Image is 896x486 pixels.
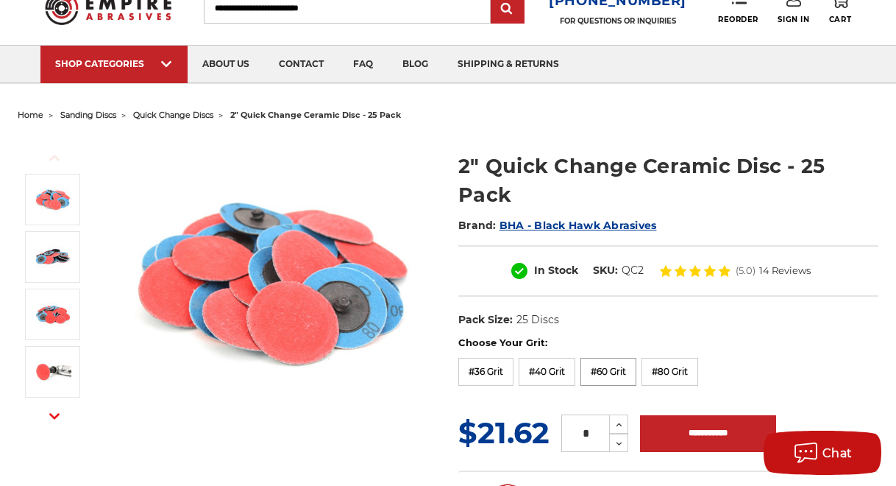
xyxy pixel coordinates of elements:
[778,15,809,24] span: Sign In
[188,46,264,83] a: about us
[35,239,71,275] img: 2" Quick Change Ceramic Disc - 25 Pack
[458,152,878,209] h1: 2" Quick Change Ceramic Disc - 25 Pack
[499,219,657,232] a: BHA - Black Hawk Abrasives
[133,110,213,120] a: quick change discs
[549,16,686,26] p: FOR QUESTIONS OR INQUIRIES
[764,431,881,475] button: Chat
[458,312,513,328] dt: Pack Size:
[516,312,559,328] dd: 25 Discs
[55,58,173,69] div: SHOP CATEGORIES
[458,219,497,232] span: Brand:
[593,263,618,278] dt: SKU:
[18,110,43,120] a: home
[458,336,878,351] label: Choose Your Grit:
[458,415,550,451] span: $21.62
[127,136,422,431] img: 2 inch quick change sanding disc Ceramic
[35,353,71,390] img: air die grinder quick change sanding disc
[759,266,811,275] span: 14 Reviews
[622,263,644,278] dd: QC2
[264,46,338,83] a: contact
[534,264,578,277] span: In Stock
[60,110,116,120] a: sanding discs
[388,46,443,83] a: blog
[230,110,401,120] span: 2" quick change ceramic disc - 25 pack
[35,296,71,333] img: 2" Quick Change Ceramic Disc - 25 Pack
[35,181,71,218] img: 2 inch quick change sanding disc Ceramic
[37,142,72,174] button: Previous
[338,46,388,83] a: faq
[829,15,851,24] span: Cart
[736,266,755,275] span: (5.0)
[718,15,758,24] span: Reorder
[37,401,72,432] button: Next
[822,446,853,460] span: Chat
[443,46,574,83] a: shipping & returns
